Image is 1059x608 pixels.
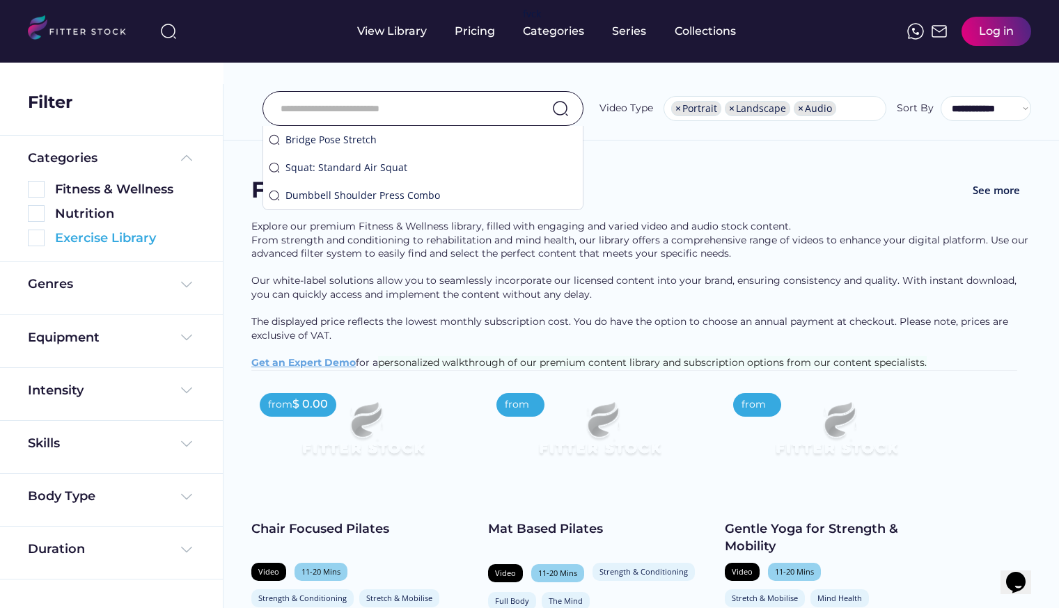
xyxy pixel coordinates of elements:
[962,175,1031,206] button: See more
[28,150,97,167] div: Categories
[251,220,1031,370] div: Explore our premium Fitness & Wellness library, filled with engaging and varied video and audio s...
[671,101,721,116] li: Portrait
[28,435,63,452] div: Skills
[178,150,195,166] img: Frame%20%285%29.svg
[366,593,432,603] div: Stretch & Mobilise
[523,7,541,21] div: fvck
[178,435,195,452] img: Frame%20%284%29.svg
[28,181,45,198] img: Rectangle%205126.svg
[549,595,583,606] div: The Mind
[28,488,95,505] div: Body Type
[742,398,766,412] div: from
[258,566,279,577] div: Video
[251,175,469,206] div: Fitness & Wellness
[907,23,924,40] img: meteor-icons_whatsapp%20%281%29.svg
[285,189,577,202] div: Dumbbell Shoulder Press Combo
[675,104,681,113] span: ×
[178,382,195,399] img: Frame%20%284%29.svg
[178,488,195,505] img: Frame%20%284%29.svg
[538,568,577,578] div: 11-20 Mins
[495,595,529,606] div: Full Body
[599,566,688,577] div: Strength & Conditioning
[178,276,195,293] img: Frame%20%284%29.svg
[55,181,195,198] div: Fitness & Wellness
[251,520,474,538] div: Chair Focused Pilates
[931,23,948,40] img: Frame%2051.svg
[292,397,328,412] div: $ 0.00
[258,593,347,603] div: Strength & Conditioning
[729,104,735,113] span: ×
[775,566,814,577] div: 11-20 Mins
[747,385,925,485] img: Frame%2079%20%281%29.svg
[897,102,934,115] div: Sort By
[378,356,927,369] span: personalized walkthrough of our premium content library and subscription options from our content...
[178,329,195,346] img: Frame%20%284%29.svg
[285,133,577,147] div: Bridge Pose Stretch
[251,315,1011,342] span: The displayed price reflects the lowest monthly subscription cost. You do have the option to choo...
[794,101,836,116] li: Audio
[160,23,177,40] img: search-normal%203.svg
[725,101,790,116] li: Landscape
[251,356,356,369] a: Get an Expert Demo
[510,385,689,485] img: Frame%2079%20%281%29.svg
[798,104,803,113] span: ×
[675,24,736,39] div: Collections
[979,24,1014,39] div: Log in
[28,230,45,246] img: Rectangle%205126.svg
[301,566,340,577] div: 11-20 Mins
[285,161,577,175] div: Squat: Standard Air Squat
[28,541,85,558] div: Duration
[488,520,711,538] div: Mat Based Pilates
[732,593,798,603] div: Stretch & Mobilise
[455,24,495,39] div: Pricing
[599,102,653,115] div: Video Type
[274,385,452,485] img: Frame%2079%20%281%29.svg
[357,24,427,39] div: View Library
[28,329,100,346] div: Equipment
[55,205,195,223] div: Nutrition
[1001,552,1045,594] iframe: chat widget
[28,90,72,114] div: Filter
[817,593,862,603] div: Mind Health
[28,15,138,44] img: LOGO.svg
[178,541,195,558] img: Frame%20%284%29.svg
[28,205,45,222] img: Rectangle%205126.svg
[269,134,280,145] img: search-normal.svg
[28,382,84,399] div: Intensity
[505,398,529,412] div: from
[523,24,584,39] div: Categories
[612,24,647,39] div: Series
[28,275,73,293] div: Genres
[55,230,195,247] div: Exercise Library
[268,398,292,412] div: from
[269,190,280,201] img: search-normal.svg
[269,162,280,173] img: search-normal.svg
[495,568,516,578] div: Video
[552,100,569,117] img: search-normal.svg
[732,566,753,577] div: Video
[725,520,948,555] div: Gentle Yoga for Strength & Mobility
